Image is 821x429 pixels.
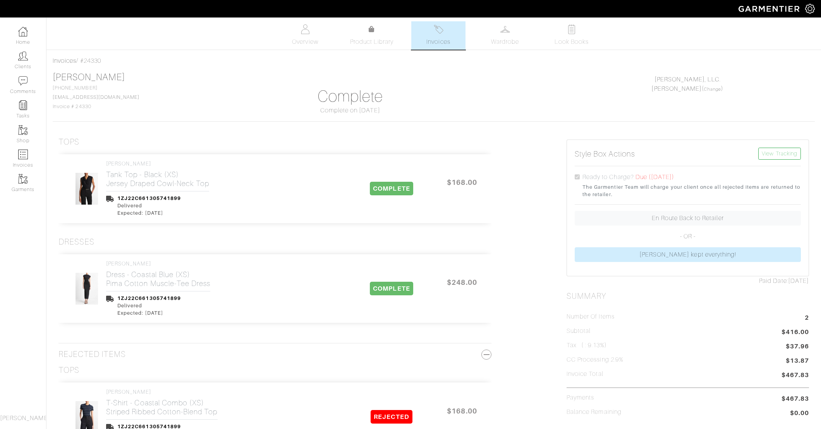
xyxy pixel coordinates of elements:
[805,4,815,14] img: gear-icon-white-bd11855cb880d31180b6d7d6211b90ccbf57a29d726f0c71d8c61bd08dd39cc2.png
[411,21,465,50] a: Invoices
[106,270,210,288] h2: Dress - Coastal Blue (XS) Pima Cotton Muscle-Tee Dress
[544,21,599,50] a: Look Books
[370,282,413,295] span: COMPLETE
[53,85,139,109] span: [PHONE_NUMBER] Invoice # 24330
[18,174,28,184] img: garments-icon-b7da505a4dc4fd61783c78ac3ca0ef83fa9d6f193b1c9dc38574b1d14d53ca28.png
[53,57,76,64] a: Invoices
[575,232,801,241] p: - OR -
[117,209,181,217] div: Expected: [DATE]
[575,149,635,159] h5: Style Box Actions
[106,170,209,188] h2: Tank Top - Black (XS) Jersey Draped Cowl-Neck Top
[567,327,591,335] h5: Subtotal
[575,247,801,262] a: [PERSON_NAME] kept everything!
[345,25,399,47] a: Product Library
[106,398,218,416] h2: T-Shirt - Coastal Combo (XS) Striped Ribbed Cotton-Blend Top
[229,106,471,115] div: Complete on [DATE]
[53,72,125,82] a: [PERSON_NAME]
[106,260,210,288] a: [PERSON_NAME] Dress - Coastal Blue (XS)Pima Cotton Muscle-Tee Dress
[781,394,809,403] span: $467.83
[790,408,809,419] span: $0.00
[478,21,532,50] a: Wardrobe
[805,313,809,324] span: 2
[53,95,139,100] a: [EMAIL_ADDRESS][DOMAIN_NAME]
[53,56,815,65] div: / #24330
[106,260,210,267] h4: [PERSON_NAME]
[58,137,79,147] h3: Tops
[781,370,809,381] span: $467.83
[582,172,634,182] label: Ready to Charge?
[651,85,702,92] a: [PERSON_NAME]
[781,327,809,338] span: $416.00
[786,356,809,367] span: $13.87
[18,100,28,110] img: reminder-icon-8004d30b9f0a5d33ae49ab947aed9ed385cf756f9e5892f1edd6e32f2345188e.png
[18,150,28,159] img: orders-icon-0abe47150d42831381b5fb84f609e132dff9fe21cb692f30cb5eec754e2cba89.png
[426,37,450,47] span: Invoices
[106,160,209,167] h4: [PERSON_NAME]
[58,237,94,247] h3: Dresses
[704,87,721,91] a: Change
[292,37,318,47] span: Overview
[575,211,801,226] a: En Route Back to Retailer
[117,202,181,209] div: Delivered
[582,183,801,198] small: The Garmentier Team will charge your client once all rejected items are returned to the retailer.
[567,370,603,378] h5: Invoice Total
[278,21,332,50] a: Overview
[567,291,809,301] h2: Summary
[371,410,412,424] span: REJECTED
[18,125,28,135] img: garments-icon-b7da505a4dc4fd61783c78ac3ca0ef83fa9d6f193b1c9dc38574b1d14d53ca28.png
[106,160,209,188] a: [PERSON_NAME] Tank Top - Black (XS)Jersey Draped Cowl-Neck Top
[58,350,491,359] h3: Rejected Items
[18,27,28,36] img: dashboard-icon-dbcd8f5a0b271acd01030246c82b418ddd0df26cd7fceb0bd07c9910d44c42f6.png
[117,302,181,309] div: Delivered
[106,389,218,395] h4: [PERSON_NAME]
[567,394,594,401] h5: Payments
[567,24,577,34] img: todo-9ac3debb85659649dc8f770b8b6100bb5dab4b48dedcbae339e5042a72dfd3cc.svg
[735,2,805,16] img: garmentier-logo-header-white-b43fb05a5012e4ada735d5af1a66efaba907eab6374d6393d1fbf88cb4ef424d.png
[58,365,79,375] h3: Tops
[75,172,99,205] img: hyHuQfC4rZ5sXLPchMgspvur
[759,277,788,284] span: Paid Date:
[567,408,622,416] h5: Balance Remaining
[350,37,394,47] span: Product Library
[434,24,443,34] img: orders-27d20c2124de7fd6de4e0e44c1d41de31381a507db9b33961299e4e07d508b8c.svg
[117,309,181,317] div: Expected: [DATE]
[654,76,721,83] a: [PERSON_NAME], LLC.
[439,274,485,291] span: $248.00
[758,148,801,160] a: View Tracking
[18,51,28,61] img: clients-icon-6bae9207a08558b7cb47a8932f037763ab4055f8c8b6bfacd5dc20c3e0201464.png
[555,37,589,47] span: Look Books
[567,276,809,286] div: [DATE]
[439,174,485,191] span: $168.00
[567,342,607,349] h5: Tax ( : 9.13%)
[567,356,623,364] h5: CC Processing 2.9%
[439,403,485,419] span: $168.00
[786,342,809,351] span: $37.96
[75,272,99,305] img: yLz7tZCnu4R8UTTD626xrURy
[570,75,806,93] div: ( )
[370,182,413,195] span: COMPLETE
[117,195,181,201] a: 1ZJ22C661305741899
[636,174,675,181] span: Due ([DATE])
[491,37,519,47] span: Wardrobe
[229,87,471,106] h1: Complete
[301,24,310,34] img: basicinfo-40fd8af6dae0f16599ec9e87c0ef1c0a1fdea2edbe929e3d69a839185d80c458.svg
[567,313,615,320] h5: Number of Items
[18,76,28,86] img: comment-icon-a0a6a9ef722e966f86d9cbdc48e553b5cf19dbc54f86b18d962a5391bc8f6eb6.png
[106,389,218,416] a: [PERSON_NAME] T-Shirt - Coastal Combo (XS)Striped Ribbed Cotton-Blend Top
[500,24,510,34] img: wardrobe-487a4870c1b7c33e795ec22d11cfc2ed9d08956e64fb3008fe2437562e282088.svg
[117,295,181,301] a: 1ZJ22C661305741899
